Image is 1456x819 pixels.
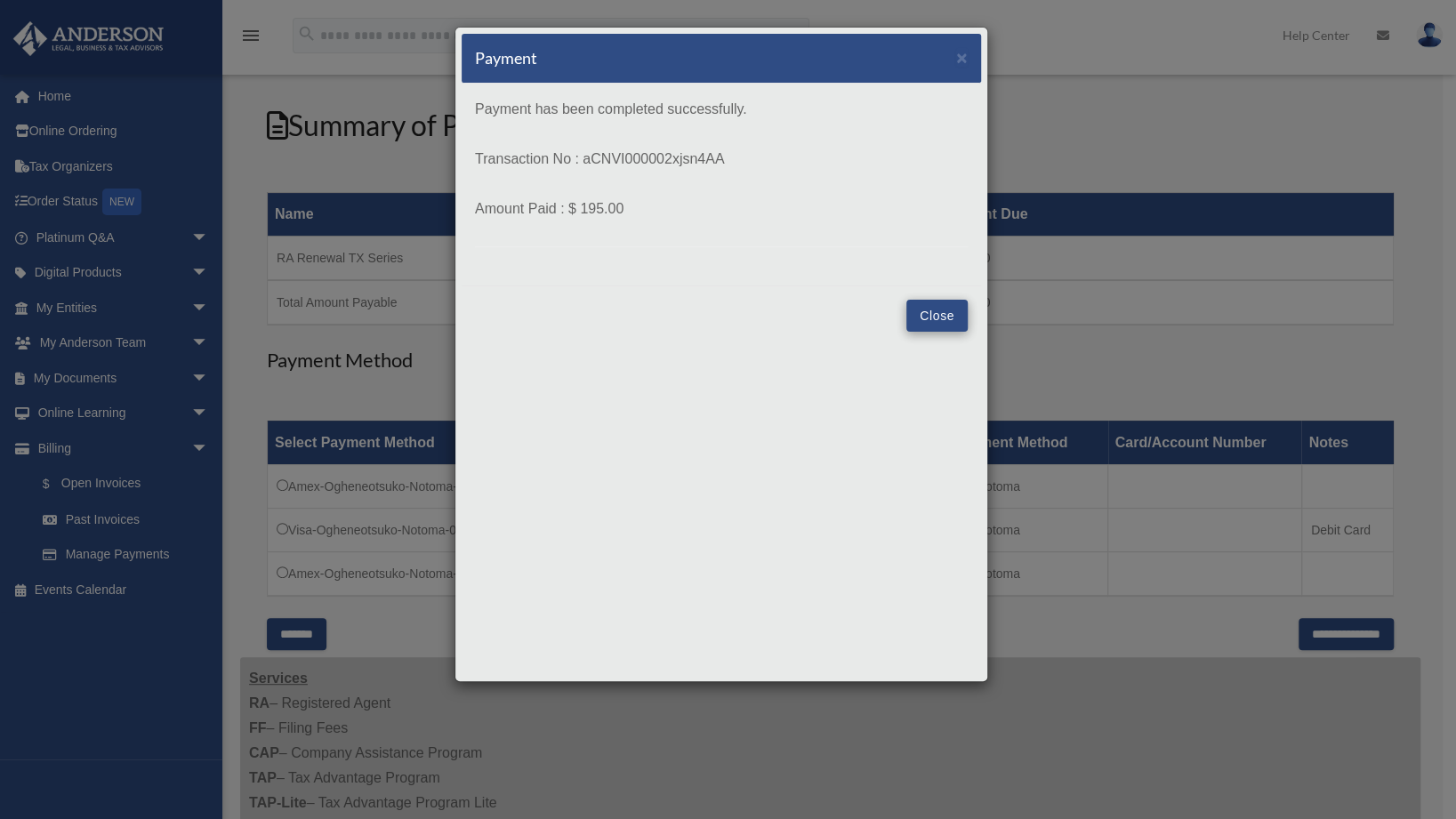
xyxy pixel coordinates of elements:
button: Close [906,300,968,332]
p: Payment has been completed successfully. [475,97,968,122]
p: Amount Paid : $ 195.00 [475,197,968,221]
h5: Payment [475,47,537,69]
p: Transaction No : aCNVI000002xjsn4AA [475,147,968,172]
button: Close [956,48,968,67]
span: × [956,47,968,68]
